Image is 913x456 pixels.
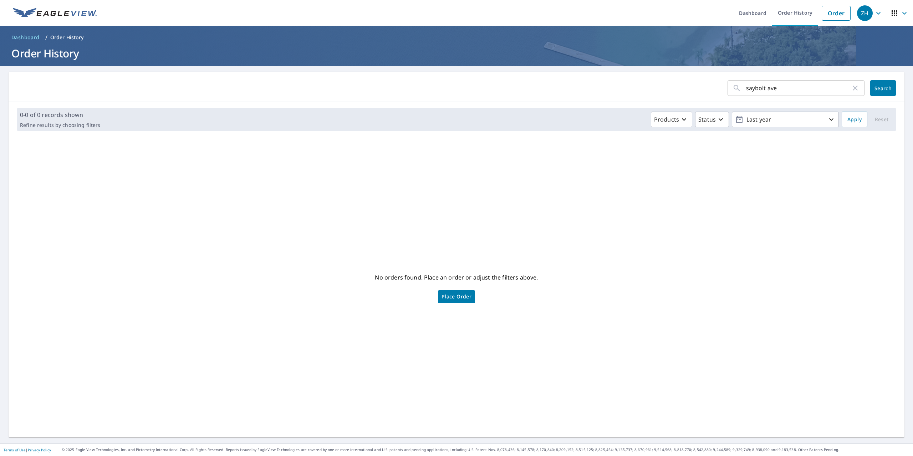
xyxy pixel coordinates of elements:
p: No orders found. Place an order or adjust the filters above. [375,272,538,283]
p: © 2025 Eagle View Technologies, Inc. and Pictometry International Corp. All Rights Reserved. Repo... [62,447,909,452]
button: Apply [842,112,867,127]
span: Dashboard [11,34,40,41]
p: Products [654,115,679,124]
a: Privacy Policy [28,447,51,452]
p: Order History [50,34,84,41]
a: Terms of Use [4,447,26,452]
button: Status [695,112,729,127]
button: Products [651,112,692,127]
a: Dashboard [9,32,42,43]
h1: Order History [9,46,904,61]
p: Last year [744,113,827,126]
button: Search [870,80,896,96]
div: ZH [857,5,873,21]
p: | [4,448,51,452]
input: Address, Report #, Claim ID, etc. [746,78,851,98]
a: Place Order [438,290,475,303]
p: Refine results by choosing filters [20,122,100,128]
nav: breadcrumb [9,32,904,43]
p: 0-0 of 0 records shown [20,111,100,119]
li: / [45,33,47,42]
img: EV Logo [13,8,97,19]
span: Apply [847,115,862,124]
p: Status [698,115,716,124]
a: Order [822,6,851,21]
button: Last year [732,112,839,127]
span: Search [876,85,890,92]
span: Place Order [442,295,471,298]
